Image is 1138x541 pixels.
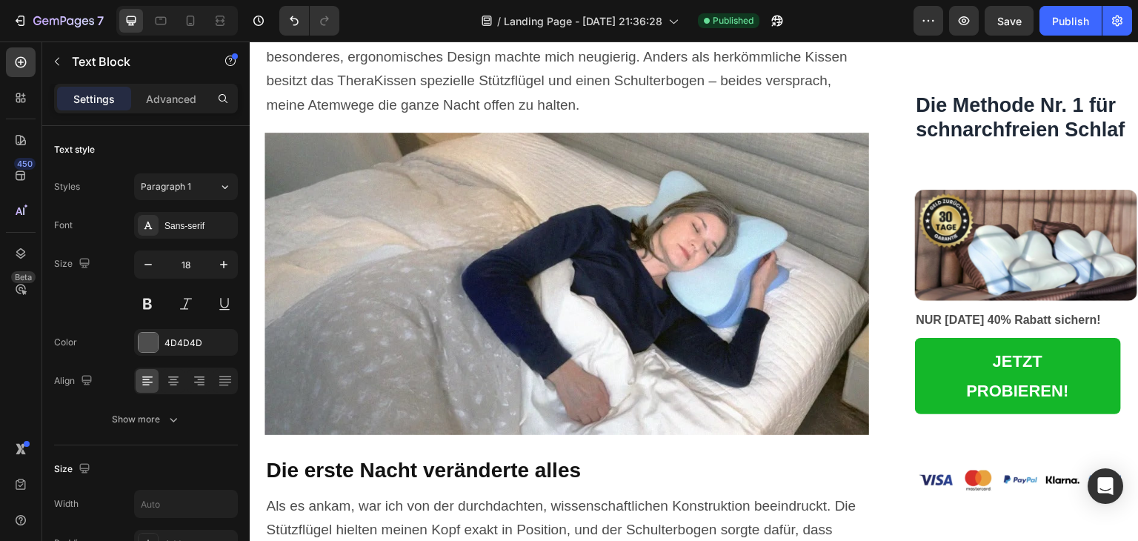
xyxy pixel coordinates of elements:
[665,374,879,508] img: gempages_580956799566348883-41ad7a92-ec18-4905-a218-dcbf9404ea9a.png
[141,180,191,193] span: Paragraph 1
[6,6,110,36] button: 7
[164,336,234,350] div: 4D4D4D
[134,173,238,200] button: Paragraph 1
[667,53,876,99] strong: Die Methode Nr. 1 für schnarchfreien Schlaf
[1088,468,1123,504] div: Open Intercom Messenger
[146,91,196,107] p: Advanced
[54,459,93,479] div: Size
[54,497,79,511] div: Width
[164,219,234,233] div: Sans-serif
[279,6,339,36] div: Undo/Redo
[16,417,331,440] strong: Die erste Nacht veränderte alles
[54,406,238,433] button: Show more
[1052,13,1089,29] div: Publish
[72,53,198,70] p: Text Block
[54,143,95,156] div: Text style
[54,180,80,193] div: Styles
[665,148,888,259] img: gempages_580956799566348883-fcac9959-3f49-443a-a606-1a08007edc1f.jpg
[54,254,93,274] div: Size
[11,271,36,283] div: Beta
[54,336,77,349] div: Color
[135,491,237,517] input: Auto
[717,305,819,364] p: JETZT PROBIEREN!
[667,272,852,285] strong: NUR [DATE] 40% Rabatt sichern!
[73,91,115,107] p: Settings
[112,412,181,427] div: Show more
[97,12,104,30] p: 7
[54,371,96,391] div: Align
[250,42,1138,541] iframe: Design area
[54,219,73,232] div: Font
[1039,6,1102,36] button: Publish
[997,15,1022,27] span: Save
[713,14,753,27] span: Published
[665,296,871,373] a: JETZTPROBIEREN!
[985,6,1034,36] button: Save
[14,158,36,170] div: 450
[15,91,619,394] img: gempages_580956799566348883-e1b187f1-2d8e-4421-93fb-dd27c10d8082.jpg
[497,13,501,29] span: /
[504,13,662,29] span: Landing Page - [DATE] 21:36:28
